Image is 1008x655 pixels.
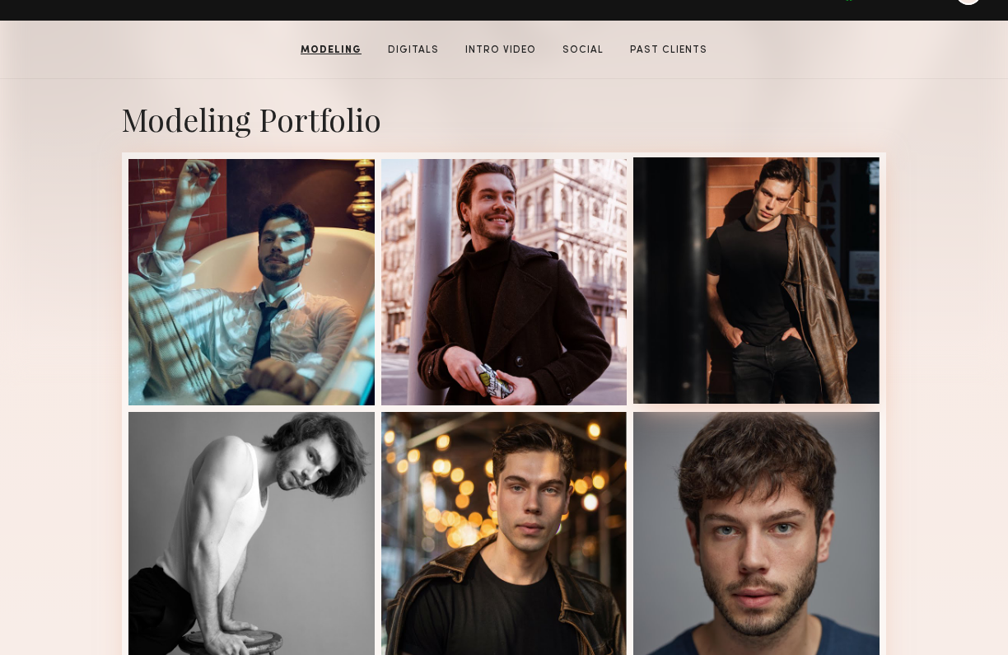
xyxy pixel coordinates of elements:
a: Social [556,43,610,58]
a: Intro Video [459,43,543,58]
a: Digitals [381,43,446,58]
a: Past Clients [623,43,714,58]
a: Modeling [294,43,368,58]
div: Modeling Portfolio [122,99,886,139]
